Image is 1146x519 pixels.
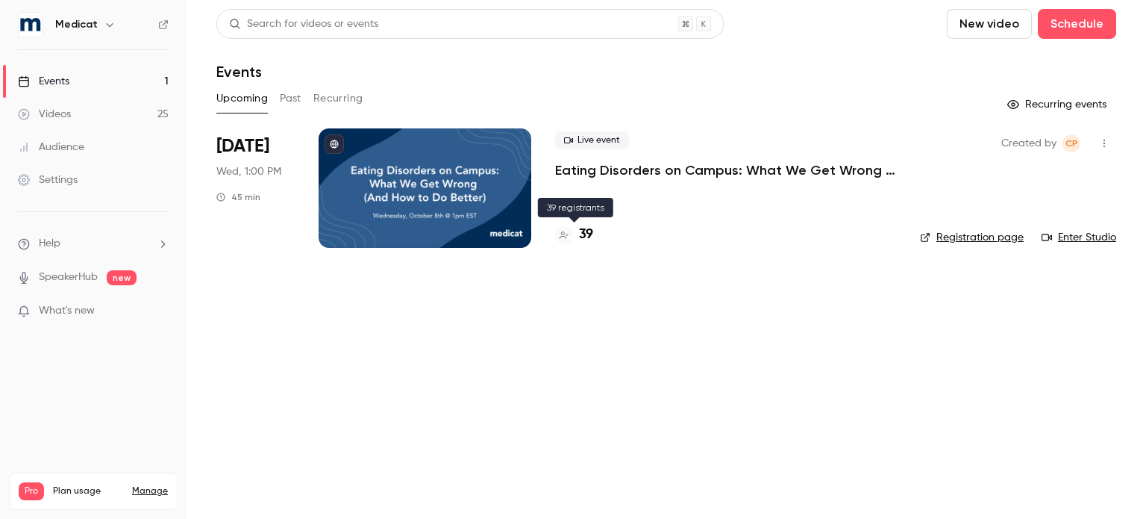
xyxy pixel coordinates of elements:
[18,140,84,155] div: Audience
[1062,134,1080,152] span: Claire Powell
[216,63,262,81] h1: Events
[229,16,378,32] div: Search for videos or events
[216,134,269,158] span: [DATE]
[555,225,593,245] a: 39
[280,87,301,111] button: Past
[1065,134,1078,152] span: CP
[579,225,593,245] h4: 39
[151,305,169,318] iframe: Noticeable Trigger
[39,303,95,319] span: What's new
[555,161,896,179] a: Eating Disorders on Campus: What We Get Wrong (And How to Do Better)
[947,9,1032,39] button: New video
[107,270,137,285] span: new
[216,164,281,179] span: Wed, 1:00 PM
[39,270,98,285] a: SpeakerHub
[1001,134,1056,152] span: Created by
[1001,93,1116,116] button: Recurring events
[18,107,71,122] div: Videos
[39,236,60,252] span: Help
[19,482,44,500] span: Pro
[132,485,168,497] a: Manage
[216,87,268,111] button: Upcoming
[55,17,98,32] h6: Medicat
[53,485,123,497] span: Plan usage
[18,173,78,187] div: Settings
[1038,9,1116,39] button: Schedule
[555,131,629,149] span: Live event
[1042,230,1116,245] a: Enter Studio
[19,13,43,37] img: Medicat
[216,191,260,203] div: 45 min
[216,128,295,248] div: Oct 8 Wed, 1:00 PM (America/New York)
[313,87,363,111] button: Recurring
[920,230,1024,245] a: Registration page
[18,236,169,252] li: help-dropdown-opener
[18,74,69,89] div: Events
